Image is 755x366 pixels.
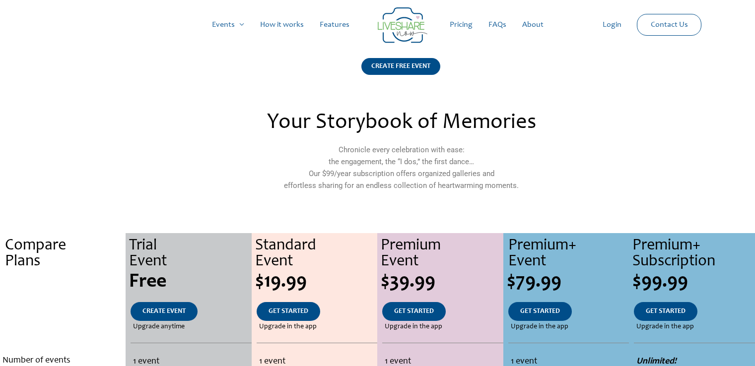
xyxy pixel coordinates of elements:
[514,9,551,41] a: About
[269,308,308,315] span: GET STARTED
[511,321,568,333] span: Upgrade in the app
[62,323,64,330] span: .
[186,144,616,191] p: Chronicle every celebration with ease: the engagement, the “I dos,” the first dance… Our $99/year...
[255,272,377,292] div: $19.99
[17,9,738,41] nav: Site Navigation
[142,308,186,315] span: CREATE EVENT
[252,9,312,41] a: How it works
[62,308,64,315] span: .
[385,321,442,333] span: Upgrade in the app
[382,302,446,321] a: GET STARTED
[632,272,755,292] div: $99.99
[204,9,252,41] a: Events
[394,308,434,315] span: GET STARTED
[259,321,317,333] span: Upgrade in the app
[129,238,251,270] div: Trial Event
[361,58,440,75] div: CREATE FREE EVENT
[186,112,616,134] h2: Your Storybook of Memories
[643,14,696,35] a: Contact Us
[378,7,427,43] img: LiveShare logo - Capture & Share Event Memories
[508,238,629,270] div: Premium+ Event
[361,58,440,87] a: CREATE FREE EVENT
[636,357,677,366] strong: Unlimited!
[61,272,66,292] span: .
[520,308,560,315] span: GET STARTED
[634,302,697,321] a: GET STARTED
[381,272,503,292] div: $39.99
[442,9,480,41] a: Pricing
[480,9,514,41] a: FAQs
[312,9,357,41] a: Features
[646,308,686,315] span: GET STARTED
[508,302,572,321] a: GET STARTED
[257,302,320,321] a: GET STARTED
[632,238,755,270] div: Premium+ Subscription
[50,302,76,321] a: .
[5,238,126,270] div: Compare Plans
[131,302,198,321] a: CREATE EVENT
[129,272,251,292] div: Free
[255,238,377,270] div: Standard Event
[636,321,694,333] span: Upgrade in the app
[133,321,185,333] span: Upgrade anytime
[595,9,629,41] a: Login
[507,272,629,292] div: $79.99
[381,238,503,270] div: Premium Event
